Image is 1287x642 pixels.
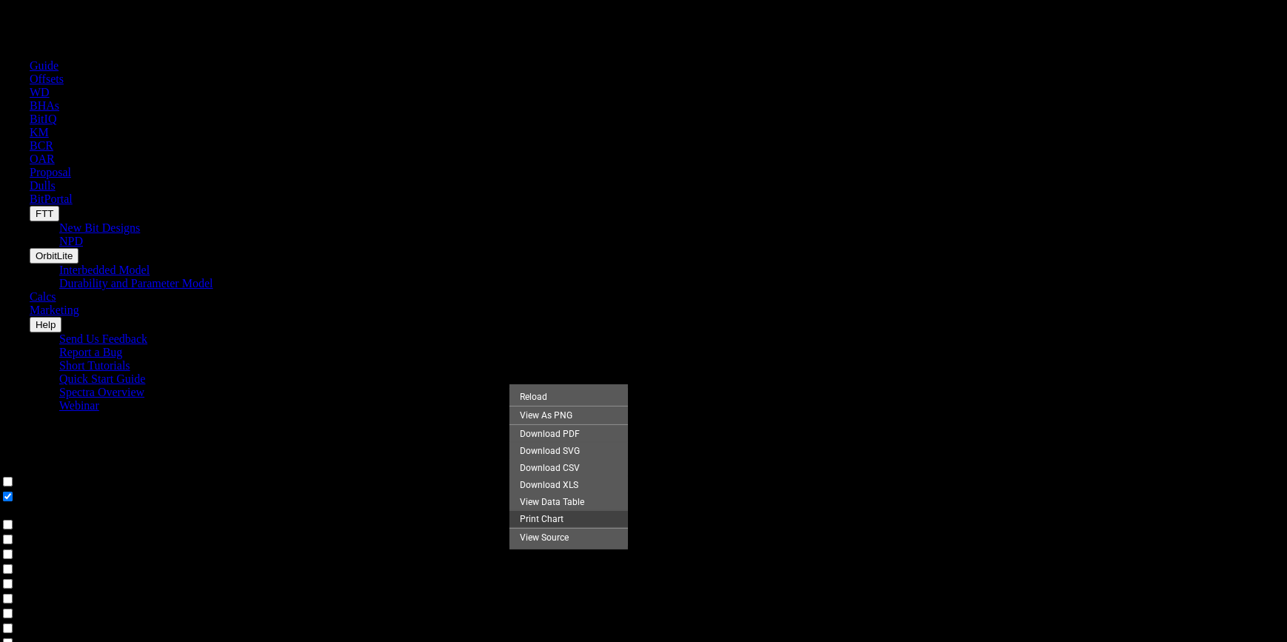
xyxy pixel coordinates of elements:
div: Download SVG [509,442,628,459]
a: Calcs [30,290,56,303]
button: Help [30,317,61,332]
div: Reload [509,388,628,405]
span: OrbitLite [36,250,73,261]
div: View Data Table [509,493,628,510]
a: Report a Bug [59,346,122,358]
label: [GEOGRAPHIC_DATA] Blocks [18,578,175,591]
a: Webinar [59,399,99,412]
a: Interbedded Model [59,264,150,276]
span: Help [36,319,56,330]
label: Netherlands Fields [18,623,107,635]
a: WD [30,86,50,98]
label: [GEOGRAPHIC_DATA], NTS Blocks [18,564,203,576]
a: NPD [59,235,83,247]
a: BitIQ [30,113,56,125]
label: Include Map Page [18,491,104,504]
a: KM [30,126,49,138]
a: Marketing [30,304,79,316]
a: Send Us Feedback [59,332,147,345]
div: View Source [509,529,628,546]
a: Spectra Overview [59,386,144,398]
a: Offsets [30,73,64,85]
div: Download CSV [509,459,628,476]
button: FTT [30,206,59,221]
label: Netherlands Blocks [18,608,111,621]
div: View As PNG [509,407,628,424]
a: BHAs [30,99,59,112]
a: Guide [30,59,58,72]
a: Proposal [30,166,71,178]
a: Dulls [30,179,56,192]
a: BitPortal [30,193,73,205]
span: [PERSON_NAME] [PERSON_NAME] [44,449,235,462]
a: Quick Start Guide [59,372,145,385]
a: Short Tutorials [59,359,130,372]
a: New Bit Designs [59,221,140,234]
label: Hide Confidential Data [18,476,128,489]
label: US Counties [18,519,78,532]
div: Download PDF [509,425,628,442]
div: Download XLS [509,476,628,493]
label: [GEOGRAPHIC_DATA], [GEOGRAPHIC_DATA] [18,534,265,546]
label: [GEOGRAPHIC_DATA] Areas [18,593,169,606]
div: Print Chart [509,510,628,527]
a: OAR [30,153,55,165]
span: FTT [36,208,53,219]
a: Durability and Parameter Model [59,277,213,290]
button: OrbitLite [30,248,78,264]
a: BCR [30,139,53,152]
label: [GEOGRAPHIC_DATA], [GEOGRAPHIC_DATA] [18,549,265,561]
